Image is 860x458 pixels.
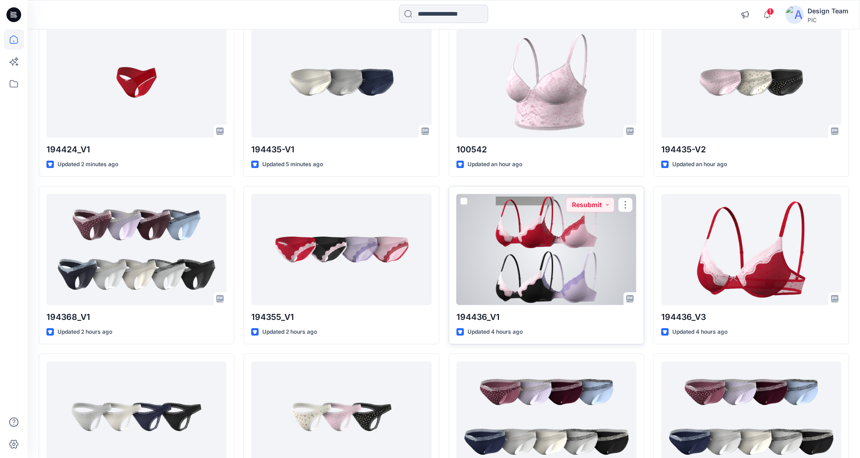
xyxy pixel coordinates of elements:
[468,327,523,337] p: Updated 4 hours ago
[661,194,841,305] a: 194436_V3
[767,8,774,15] span: 1
[456,27,636,138] a: 100542
[456,194,636,305] a: 194436_V1
[46,194,226,305] a: 194368_V1
[251,27,431,138] a: 194435-V1
[251,143,431,156] p: 194435-V1
[251,311,431,324] p: 194355_V1
[661,143,841,156] p: 194435-V2
[672,327,727,337] p: Updated 4 hours ago
[262,160,323,169] p: Updated 5 minutes ago
[808,17,848,23] div: PIC
[808,6,848,17] div: Design Team
[456,143,636,156] p: 100542
[46,311,226,324] p: 194368_V1
[251,194,431,305] a: 194355_V1
[58,160,118,169] p: Updated 2 minutes ago
[661,27,841,138] a: 194435-V2
[785,6,804,24] img: avatar
[661,311,841,324] p: 194436_V3
[46,143,226,156] p: 194424_V1
[262,327,317,337] p: Updated 2 hours ago
[58,327,112,337] p: Updated 2 hours ago
[456,311,636,324] p: 194436_V1
[468,160,522,169] p: Updated an hour ago
[672,160,727,169] p: Updated an hour ago
[46,27,226,138] a: 194424_V1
